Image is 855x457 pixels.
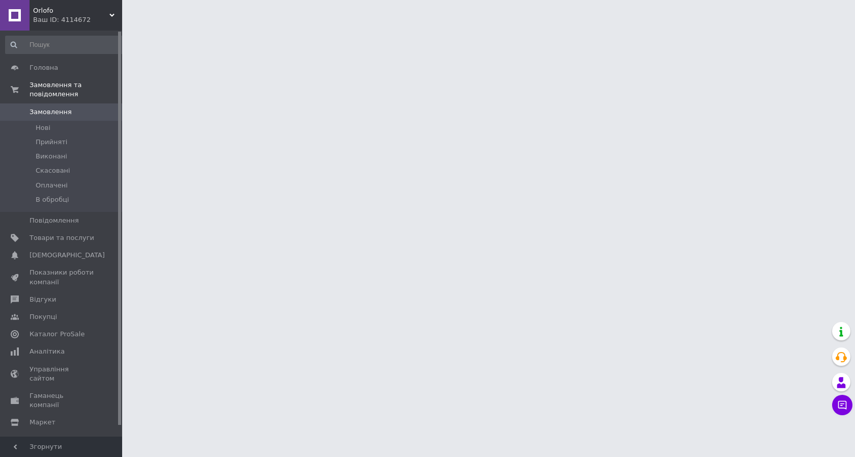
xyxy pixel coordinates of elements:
[30,312,57,321] span: Покупці
[36,181,68,190] span: Оплачені
[33,6,109,15] span: Orlofo
[30,418,55,427] span: Маркет
[36,138,67,147] span: Прийняті
[30,216,79,225] span: Повідомлення
[30,107,72,117] span: Замовлення
[36,123,50,132] span: Нові
[30,251,105,260] span: [DEMOGRAPHIC_DATA]
[36,166,70,175] span: Скасовані
[30,436,81,445] span: Налаштування
[36,195,69,204] span: В обробці
[30,347,65,356] span: Аналітика
[30,80,122,99] span: Замовлення та повідомлення
[30,330,84,339] span: Каталог ProSale
[30,295,56,304] span: Відгуки
[5,36,126,54] input: Пошук
[30,63,58,72] span: Головна
[30,268,94,286] span: Показники роботи компанії
[33,15,122,24] div: Ваш ID: 4114672
[30,233,94,243] span: Товари та послуги
[30,391,94,410] span: Гаманець компанії
[30,365,94,383] span: Управління сайтом
[36,152,67,161] span: Виконані
[832,395,852,415] button: Чат з покупцем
